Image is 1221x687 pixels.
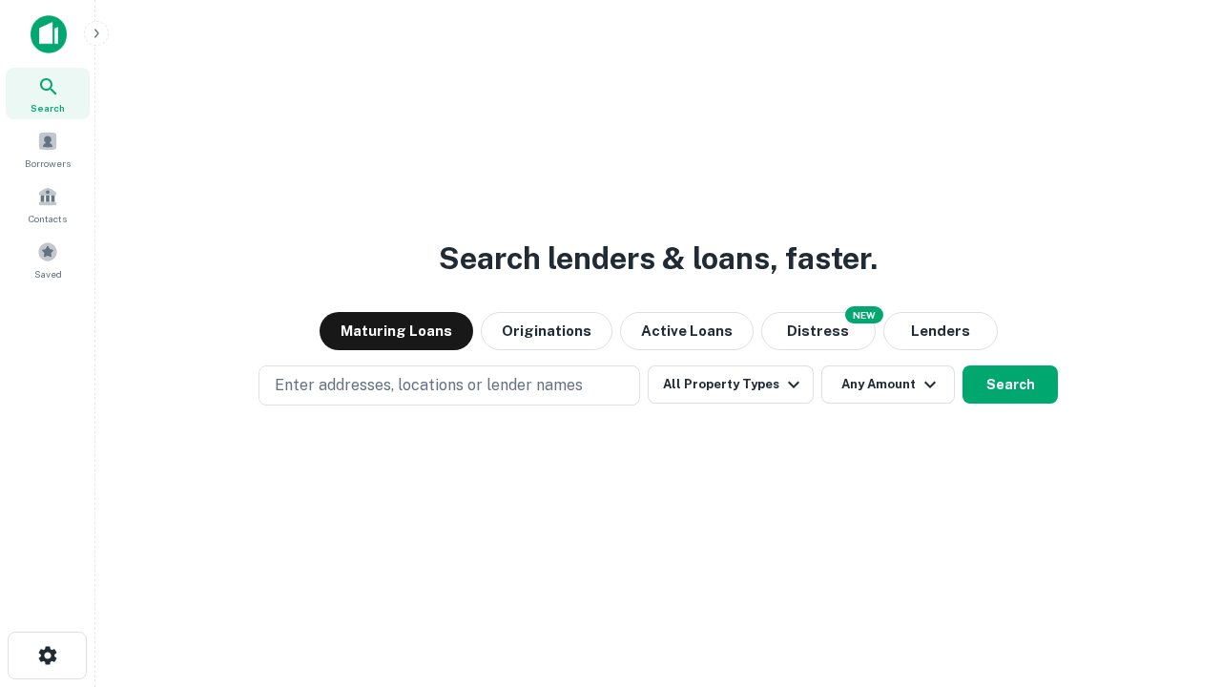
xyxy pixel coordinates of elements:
[25,156,71,171] span: Borrowers
[29,211,67,226] span: Contacts
[1126,534,1221,626] iframe: Chat Widget
[6,68,90,119] a: Search
[6,234,90,285] a: Saved
[34,266,62,281] span: Saved
[31,15,67,53] img: capitalize-icon.png
[883,312,998,350] button: Lenders
[648,365,814,404] button: All Property Types
[821,365,955,404] button: Any Amount
[259,365,640,406] button: Enter addresses, locations or lender names
[6,178,90,230] a: Contacts
[275,374,583,397] p: Enter addresses, locations or lender names
[481,312,612,350] button: Originations
[845,306,883,323] div: NEW
[620,312,754,350] button: Active Loans
[6,123,90,175] a: Borrowers
[761,312,876,350] button: Search distressed loans with lien and other non-mortgage details.
[962,365,1058,404] button: Search
[320,312,473,350] button: Maturing Loans
[31,100,65,115] span: Search
[439,236,878,281] h3: Search lenders & loans, faster.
